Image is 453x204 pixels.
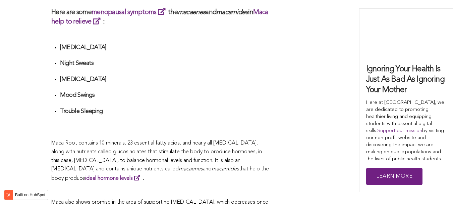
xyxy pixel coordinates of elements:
a: Learn More [366,168,422,186]
h4: Night Sweats [60,59,269,67]
span: Maca Root contains 10 minerals, 23 essential fatty acids, and nearly all [MEDICAL_DATA], along wi... [51,140,262,172]
em: macamides [216,9,248,16]
h4: Trouble Sleeping [60,108,269,115]
span: and [203,166,212,172]
a: Maca help to relieve [51,9,268,25]
span: that help the body produce [51,166,269,181]
h4: [MEDICAL_DATA] [60,44,269,51]
span: macamides [212,166,239,172]
button: Built on HubSpot [4,190,48,200]
a: ideal hormone levels [85,176,143,181]
img: HubSpot sprocket logo [4,191,12,199]
h4: [MEDICAL_DATA] [60,76,269,83]
h3: Here are some the and in : [51,7,269,26]
a: menopausal symptoms [92,9,168,16]
em: macaenes [178,9,206,16]
h4: Mood Swings [60,91,269,99]
span: macaenes [179,166,203,172]
iframe: Chat Widget [419,172,453,204]
strong: . [85,176,144,181]
label: Built on HubSpot [12,191,48,199]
